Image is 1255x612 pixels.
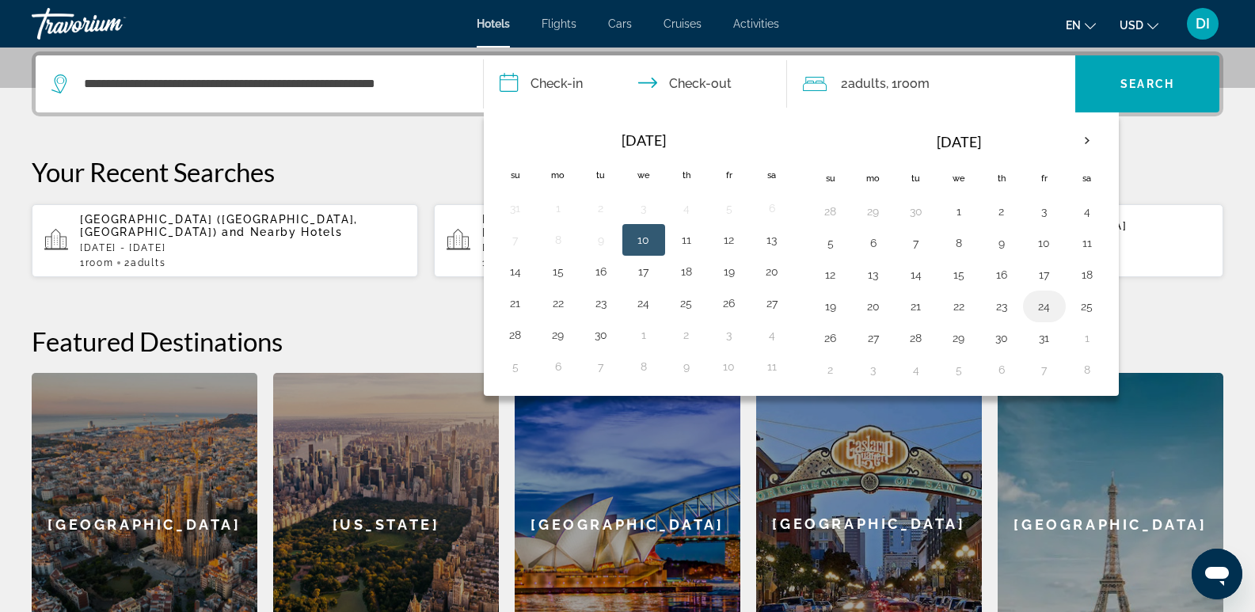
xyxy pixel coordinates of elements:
[989,327,1014,349] button: Day 30
[733,17,779,30] a: Activities
[861,264,886,286] button: Day 13
[841,73,886,95] span: 2
[32,325,1223,357] h2: Featured Destinations
[818,264,843,286] button: Day 12
[131,257,165,268] span: Adults
[818,327,843,349] button: Day 26
[1066,123,1109,159] button: Next month
[542,17,576,30] a: Flights
[1075,55,1219,112] button: Search
[818,295,843,317] button: Day 19
[848,76,886,91] span: Adults
[717,197,742,219] button: Day 5
[1074,327,1100,349] button: Day 1
[818,232,843,254] button: Day 5
[1032,295,1057,317] button: Day 24
[546,355,571,378] button: Day 6
[759,355,785,378] button: Day 11
[1032,232,1057,254] button: Day 10
[503,324,528,346] button: Day 28
[32,203,418,278] button: [GEOGRAPHIC_DATA] ([GEOGRAPHIC_DATA], [GEOGRAPHIC_DATA]) and Nearby Hotels[DATE] - [DATE]1Room2Ad...
[32,3,190,44] a: Travorium
[588,324,614,346] button: Day 30
[717,324,742,346] button: Day 3
[631,197,656,219] button: Day 3
[717,260,742,283] button: Day 19
[477,17,510,30] a: Hotels
[1120,78,1174,90] span: Search
[588,229,614,251] button: Day 9
[503,260,528,283] button: Day 14
[588,197,614,219] button: Day 2
[674,197,699,219] button: Day 4
[32,156,1223,188] p: Your Recent Searches
[1074,232,1100,254] button: Day 11
[886,73,930,95] span: , 1
[674,229,699,251] button: Day 11
[631,229,656,251] button: Day 10
[861,327,886,349] button: Day 27
[664,17,702,30] a: Cruises
[946,327,972,349] button: Day 29
[946,264,972,286] button: Day 15
[631,355,656,378] button: Day 8
[1120,13,1158,36] button: Change currency
[674,260,699,283] button: Day 18
[546,260,571,283] button: Day 15
[861,232,886,254] button: Day 6
[818,359,843,381] button: Day 2
[588,355,614,378] button: Day 7
[631,260,656,283] button: Day 17
[903,327,929,349] button: Day 28
[717,292,742,314] button: Day 26
[1066,13,1096,36] button: Change language
[903,264,929,286] button: Day 14
[989,232,1014,254] button: Day 9
[852,123,1066,161] th: [DATE]
[1192,549,1242,599] iframe: Кнопка запуска окна обмена сообщениями
[1032,327,1057,349] button: Day 31
[946,295,972,317] button: Day 22
[124,257,165,268] span: 2
[631,292,656,314] button: Day 24
[717,229,742,251] button: Day 12
[861,200,886,222] button: Day 29
[759,229,785,251] button: Day 13
[503,292,528,314] button: Day 21
[537,123,751,158] th: [DATE]
[1032,359,1057,381] button: Day 7
[818,200,843,222] button: Day 28
[608,17,632,30] a: Cars
[674,324,699,346] button: Day 2
[717,355,742,378] button: Day 10
[759,292,785,314] button: Day 27
[1074,295,1100,317] button: Day 25
[787,55,1075,112] button: Travelers: 2 adults, 0 children
[1074,359,1100,381] button: Day 8
[588,260,614,283] button: Day 16
[1196,16,1210,32] span: DI
[434,203,820,278] button: Hotels in [GEOGRAPHIC_DATA], [GEOGRAPHIC_DATA], [GEOGRAPHIC_DATA] (DXB)[DATE] - [DATE]1Room2Adults
[897,76,930,91] span: Room
[1074,200,1100,222] button: Day 4
[546,229,571,251] button: Day 8
[946,359,972,381] button: Day 5
[1182,7,1223,40] button: User Menu
[503,229,528,251] button: Day 7
[1032,200,1057,222] button: Day 3
[903,295,929,317] button: Day 21
[482,242,808,253] p: [DATE] - [DATE]
[482,257,515,268] span: 1
[546,292,571,314] button: Day 22
[1032,264,1057,286] button: Day 17
[631,324,656,346] button: Day 1
[1066,19,1081,32] span: en
[503,197,528,219] button: Day 31
[546,324,571,346] button: Day 29
[989,295,1014,317] button: Day 23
